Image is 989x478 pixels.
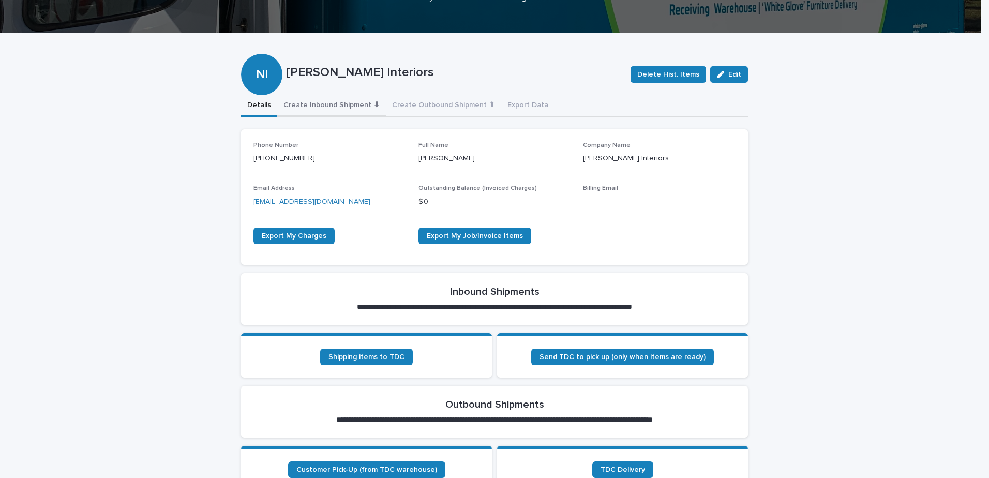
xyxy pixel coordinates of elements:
span: Full Name [418,142,448,148]
a: TDC Delivery [592,461,653,478]
p: [PERSON_NAME] Interiors [287,65,622,80]
span: Email Address [253,185,295,191]
span: Outstanding Balance (Invoiced Charges) [418,185,537,191]
button: Export Data [501,95,555,117]
button: Details [241,95,277,117]
span: Edit [728,71,741,78]
a: Export My Job/Invoice Items [418,228,531,244]
a: Customer Pick-Up (from TDC warehouse) [288,461,445,478]
h2: Inbound Shipments [450,286,540,298]
span: Customer Pick-Up (from TDC warehouse) [296,466,437,473]
a: [PHONE_NUMBER] [253,155,315,162]
span: Billing Email [583,185,618,191]
button: Create Outbound Shipment ⬆ [386,95,501,117]
div: NI [241,26,282,82]
button: Create Inbound Shipment ⬇ [277,95,386,117]
span: Send TDC to pick up (only when items are ready) [540,353,706,361]
a: [EMAIL_ADDRESS][DOMAIN_NAME] [253,198,370,205]
a: Export My Charges [253,228,335,244]
p: $ 0 [418,197,571,207]
span: Phone Number [253,142,298,148]
span: Shipping items to TDC [328,353,404,361]
p: [PERSON_NAME] [418,153,571,164]
span: TDC Delivery [601,466,645,473]
span: Delete Hist. Items [637,69,699,80]
button: Delete Hist. Items [631,66,706,83]
a: Shipping items to TDC [320,349,413,365]
h2: Outbound Shipments [445,398,544,411]
span: Company Name [583,142,631,148]
p: - [583,197,736,207]
p: [PERSON_NAME] Interiors [583,153,736,164]
a: Send TDC to pick up (only when items are ready) [531,349,714,365]
span: Export My Job/Invoice Items [427,232,523,240]
button: Edit [710,66,748,83]
span: Export My Charges [262,232,326,240]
